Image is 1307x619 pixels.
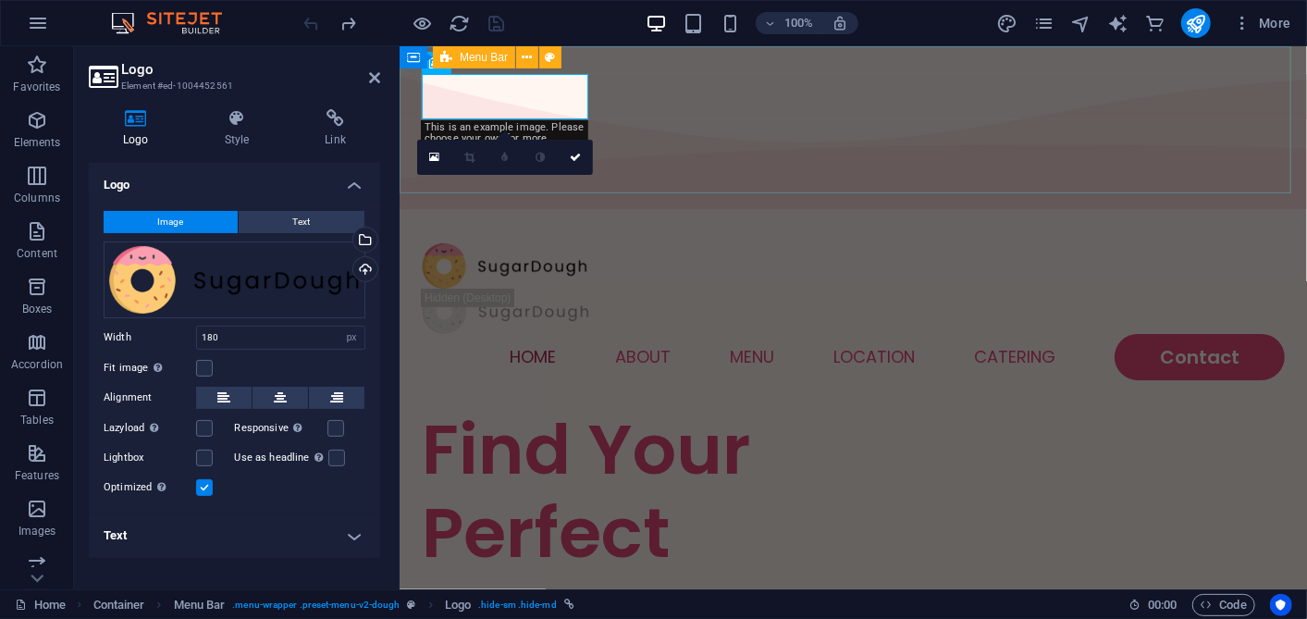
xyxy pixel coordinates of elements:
[523,140,558,175] a: Greyscale
[89,109,191,148] h4: Logo
[293,211,311,233] span: Text
[239,211,364,233] button: Text
[14,135,61,150] p: Elements
[22,302,53,316] p: Boxes
[450,13,471,34] i: Reload page
[412,12,434,34] button: Click here to leave preview mode and continue editing
[564,600,574,610] i: This element is linked
[191,109,291,148] h4: Style
[1226,8,1299,38] button: More
[104,357,196,379] label: Fit image
[13,80,60,94] p: Favorites
[17,246,57,261] p: Content
[15,468,59,483] p: Features
[445,594,471,616] span: Click to select. Double-click to edit
[1144,12,1166,34] button: commerce
[158,211,184,233] span: Image
[478,594,557,616] span: . hide-sm .hide-md
[121,61,380,78] h2: Logo
[104,211,238,233] button: Image
[1192,594,1255,616] button: Code
[1201,594,1247,616] span: Code
[558,140,593,175] a: Confirm ( Ctrl ⏎ )
[449,12,471,34] button: reload
[1185,13,1206,34] i: Publish
[104,241,365,318] div: logo-mobile.png
[487,140,523,175] a: Blur
[89,163,380,196] h4: Logo
[1033,12,1055,34] button: pages
[417,140,452,175] a: Select files from the file manager, stock photos, or upload file(s)
[20,413,54,427] p: Tables
[14,191,60,205] p: Columns
[1107,12,1129,34] button: text_generator
[1233,14,1291,32] span: More
[1033,13,1054,34] i: Pages (Ctrl+Alt+S)
[290,109,380,148] h4: Link
[18,524,56,539] p: Images
[1070,13,1091,34] i: Navigator
[15,594,66,616] a: Click to cancel selection. Double-click to open Pages
[783,12,813,34] h6: 100%
[1148,594,1177,616] span: 00 00
[11,357,63,372] p: Accordion
[104,447,196,469] label: Lightbox
[832,15,848,31] i: On resize automatically adjust zoom level to fit chosen device.
[93,594,145,616] span: Click to select. Double-click to edit
[1107,13,1128,34] i: AI Writer
[1070,12,1092,34] button: navigator
[106,12,245,34] img: Editor Logo
[1270,594,1292,616] button: Usercentrics
[756,12,821,34] button: 100%
[408,600,416,610] i: This element is a customizable preset
[104,477,196,499] label: Optimized
[1128,594,1178,616] h6: Session time
[1144,13,1165,34] i: Commerce
[460,52,508,63] span: Menu Bar
[1161,598,1164,612] span: :
[996,12,1018,34] button: design
[339,13,360,34] i: Redo: Add element (Ctrl+Y, ⌘+Y)
[232,594,400,616] span: . menu-wrapper .preset-menu-v2-dough
[1181,8,1211,38] button: publish
[121,78,343,94] h3: Element #ed-1004452561
[235,417,327,439] label: Responsive
[93,594,574,616] nav: breadcrumb
[421,120,588,157] div: This is an example image. Please choose your own for more options.
[104,387,196,409] label: Alignment
[174,594,226,616] span: Click to select. Double-click to edit
[452,140,487,175] a: Crop mode
[235,447,328,469] label: Use as headline
[996,13,1017,34] i: Design (Ctrl+Alt+Y)
[104,417,196,439] label: Lazyload
[89,514,380,558] h4: Text
[104,332,196,342] label: Width
[338,12,360,34] button: redo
